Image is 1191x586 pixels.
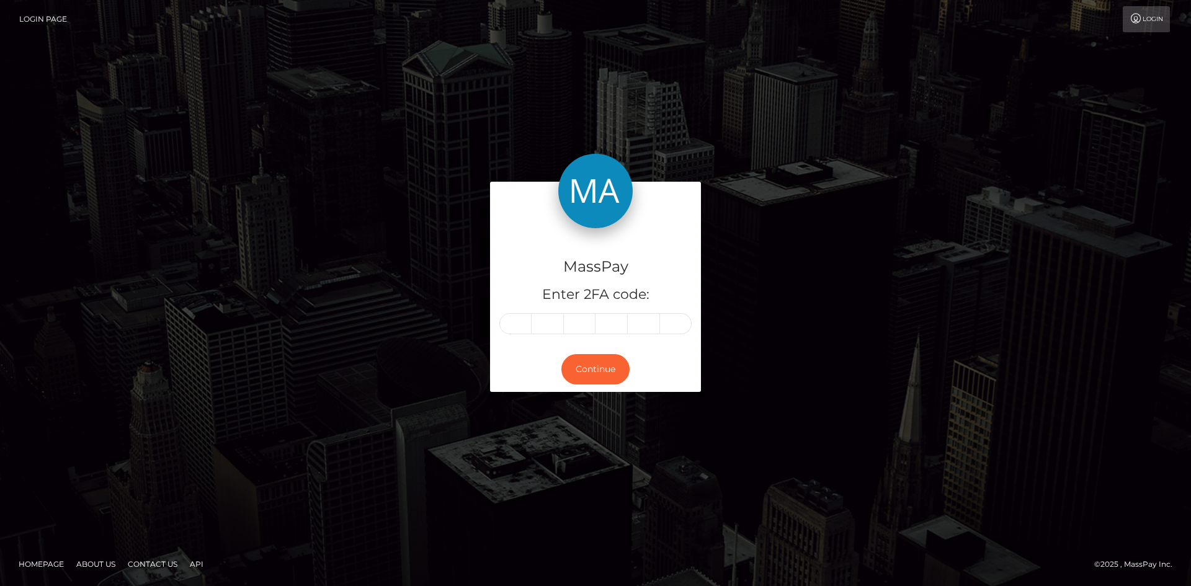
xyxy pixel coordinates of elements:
[14,554,69,574] a: Homepage
[1094,557,1182,571] div: © 2025 , MassPay Inc.
[499,285,692,304] h5: Enter 2FA code:
[185,554,208,574] a: API
[499,256,692,278] h4: MassPay
[19,6,67,32] a: Login Page
[71,554,120,574] a: About Us
[1123,6,1170,32] a: Login
[561,354,630,384] button: Continue
[123,554,182,574] a: Contact Us
[558,154,633,228] img: MassPay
